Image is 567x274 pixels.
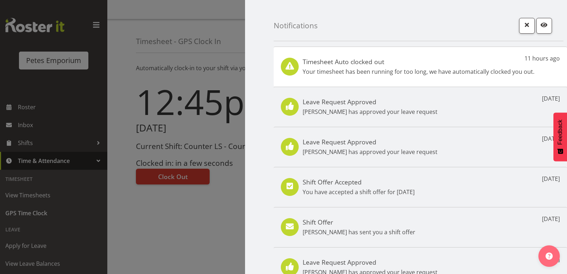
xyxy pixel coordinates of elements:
[542,94,560,103] p: [DATE]
[546,253,553,260] img: help-xxl-2.png
[536,18,552,34] button: Mark as read
[303,107,438,116] p: [PERSON_NAME] has approved your leave request
[524,54,560,63] p: 11 hours ago
[303,67,534,76] p: Your timesheet has been running for too long, we have automatically clocked you out.
[553,112,567,161] button: Feedback - Show survey
[303,98,438,106] h5: Leave Request Approved
[519,18,535,34] button: Close
[542,174,560,183] p: [DATE]
[557,120,563,145] span: Feedback
[542,134,560,143] p: [DATE]
[303,228,415,236] p: [PERSON_NAME] has sent you a shift offer
[303,178,415,186] h5: Shift Offer Accepted
[274,21,318,30] h4: Notifications
[303,258,438,266] h5: Leave Request Approved
[303,148,438,156] p: [PERSON_NAME] has approved your leave request
[303,188,415,196] p: You have accepted a shift offer for [DATE]
[303,218,415,226] h5: Shift Offer
[303,138,438,146] h5: Leave Request Approved
[542,215,560,223] p: [DATE]
[303,58,534,66] h5: Timesheet Auto clocked out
